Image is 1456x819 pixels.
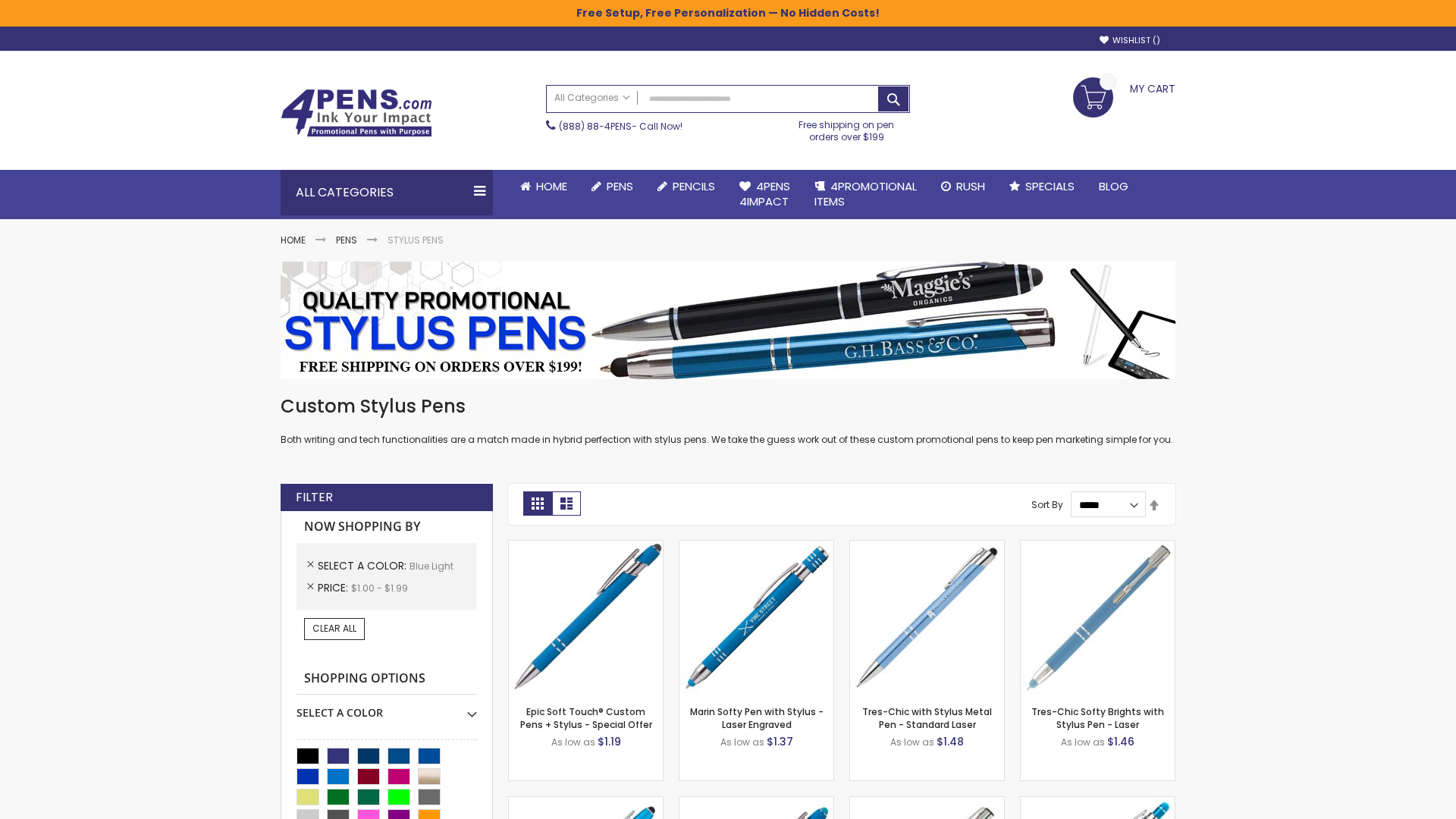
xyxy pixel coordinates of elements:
a: Marin Softy Pen with Stylus - Laser Engraved-Blue - Light [679,540,833,553]
span: $1.48 [937,734,964,749]
strong: Now Shopping by [297,511,477,543]
span: Blog [1099,178,1128,194]
a: Marin Softy Pen with Stylus - Laser Engraved [690,705,824,730]
div: All Categories [281,170,493,215]
a: Epic Soft Touch® Custom Pens + Stylus - Special Offer [520,705,652,730]
span: All Categories [554,92,630,104]
strong: Grid [523,491,552,516]
img: Marin Softy Pen with Stylus - Laser Engraved-Blue - Light [679,541,833,695]
a: Phoenix Softy Brights with Stylus Pen - Laser-Blue - Light [1021,796,1175,809]
span: As low as [890,736,934,748]
span: Clear All [312,622,356,635]
span: Pencils [673,178,715,194]
span: $1.37 [767,734,793,749]
a: All Categories [547,86,638,111]
span: As low as [720,736,764,748]
span: As low as [1061,736,1105,748]
img: 4P-MS8B-Blue - Light [509,541,663,695]
span: Pens [607,178,633,194]
a: Pens [579,170,645,203]
span: $1.46 [1107,734,1134,749]
a: 4PROMOTIONALITEMS [802,170,929,219]
a: Home [508,170,579,203]
span: Rush [956,178,985,194]
a: Pencils [645,170,727,203]
a: Tres-Chic Softy Brights with Stylus Pen - Laser [1031,705,1164,730]
div: Select A Color [297,695,477,720]
a: (888) 88-4PENS [559,120,632,133]
a: 4Pens4impact [727,170,802,219]
img: Tres-Chic Softy Brights with Stylus Pen - Laser-Blue - Light [1021,541,1175,695]
span: Price [318,580,351,595]
a: Pens [336,234,357,246]
strong: Filter [296,489,333,506]
span: $1.19 [598,734,621,749]
strong: Stylus Pens [388,234,444,246]
a: Ellipse Softy Brights with Stylus Pen - Laser-Blue - Light [679,796,833,809]
a: Tres-Chic with Stylus Metal Pen - Standard Laser [862,705,992,730]
img: 4Pens Custom Pens and Promotional Products [281,89,432,137]
a: Blog [1087,170,1141,203]
span: Home [536,178,567,194]
a: 4P-MS8B-Blue - Light [509,540,663,553]
span: Blue Light [409,560,453,573]
span: 4PROMOTIONAL ITEMS [814,178,917,209]
span: - Call Now! [559,120,682,133]
a: Rush [929,170,997,203]
h1: Custom Stylus Pens [281,394,1175,419]
div: Both writing and tech functionalities are a match made in hybrid perfection with stylus pens. We ... [281,394,1175,447]
a: Clear All [304,618,365,639]
span: $1.00 - $1.99 [351,582,408,595]
a: Home [281,234,306,246]
a: Specials [997,170,1087,203]
a: Tres-Chic Touch Pen - Standard Laser-Blue - Light [850,796,1004,809]
a: Tres-Chic Softy Brights with Stylus Pen - Laser-Blue - Light [1021,540,1175,553]
div: Free shipping on pen orders over $199 [783,113,911,143]
a: Tres-Chic with Stylus Metal Pen - Standard Laser-Blue - Light [850,540,1004,553]
a: Wishlist [1100,35,1160,46]
span: As low as [551,736,595,748]
span: Specials [1025,178,1075,194]
span: 4Pens 4impact [739,178,790,209]
img: Tres-Chic with Stylus Metal Pen - Standard Laser-Blue - Light [850,541,1004,695]
strong: Shopping Options [297,663,477,695]
label: Sort By [1031,498,1063,511]
a: Ellipse Stylus Pen - Standard Laser-Blue - Light [509,796,663,809]
img: Stylus Pens [281,262,1175,379]
span: Select A Color [318,558,409,573]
